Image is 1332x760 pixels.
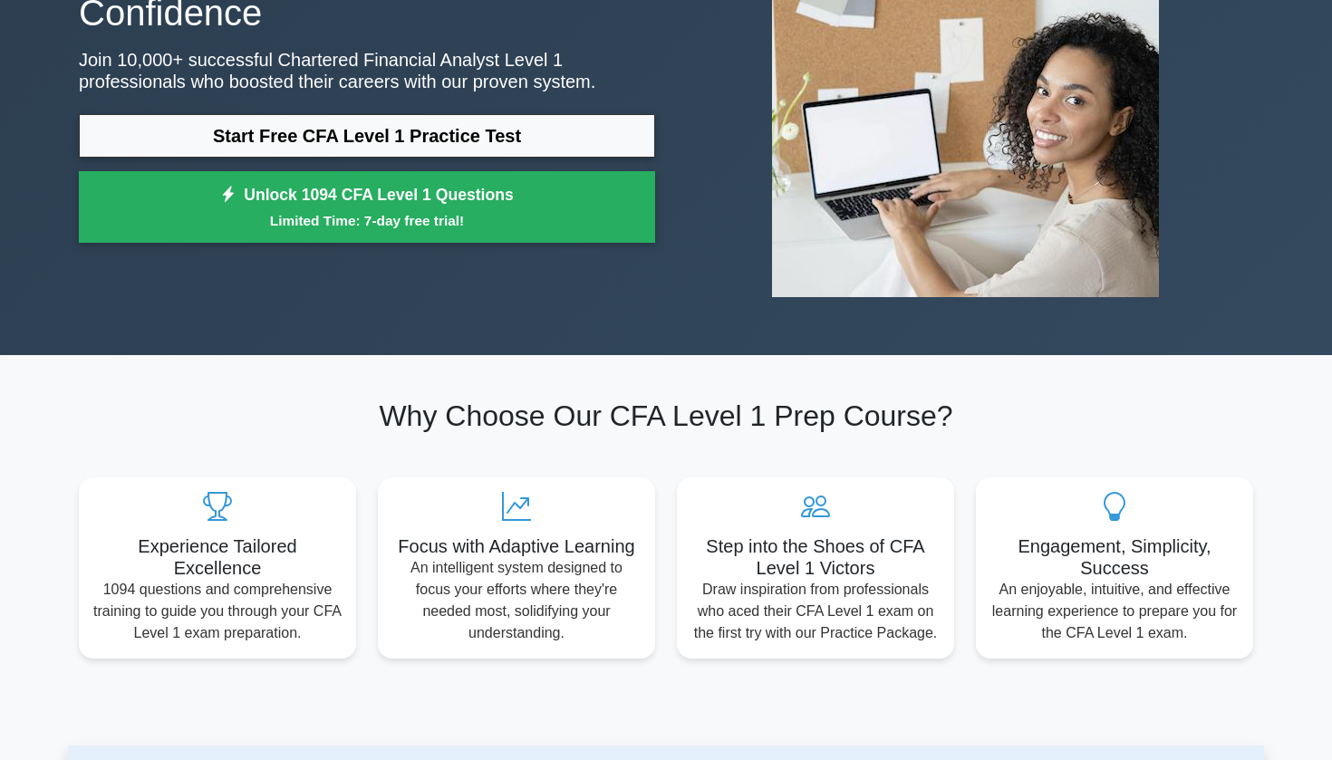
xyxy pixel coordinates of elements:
[79,114,655,158] a: Start Free CFA Level 1 Practice Test
[990,535,1239,579] h5: Engagement, Simplicity, Success
[79,399,1253,433] h2: Why Choose Our CFA Level 1 Prep Course?
[392,535,641,557] h5: Focus with Adaptive Learning
[990,579,1239,644] p: An enjoyable, intuitive, and effective learning experience to prepare you for the CFA Level 1 exam.
[691,579,940,644] p: Draw inspiration from professionals who aced their CFA Level 1 exam on the first try with our Pra...
[691,535,940,579] h5: Step into the Shoes of CFA Level 1 Victors
[93,535,342,579] h5: Experience Tailored Excellence
[93,579,342,644] p: 1094 questions and comprehensive training to guide you through your CFA Level 1 exam preparation.
[79,49,655,92] p: Join 10,000+ successful Chartered Financial Analyst Level 1 professionals who boosted their caree...
[101,210,632,231] small: Limited Time: 7-day free trial!
[392,557,641,644] p: An intelligent system designed to focus your efforts where they're needed most, solidifying your ...
[79,171,655,244] a: Unlock 1094 CFA Level 1 QuestionsLimited Time: 7-day free trial!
